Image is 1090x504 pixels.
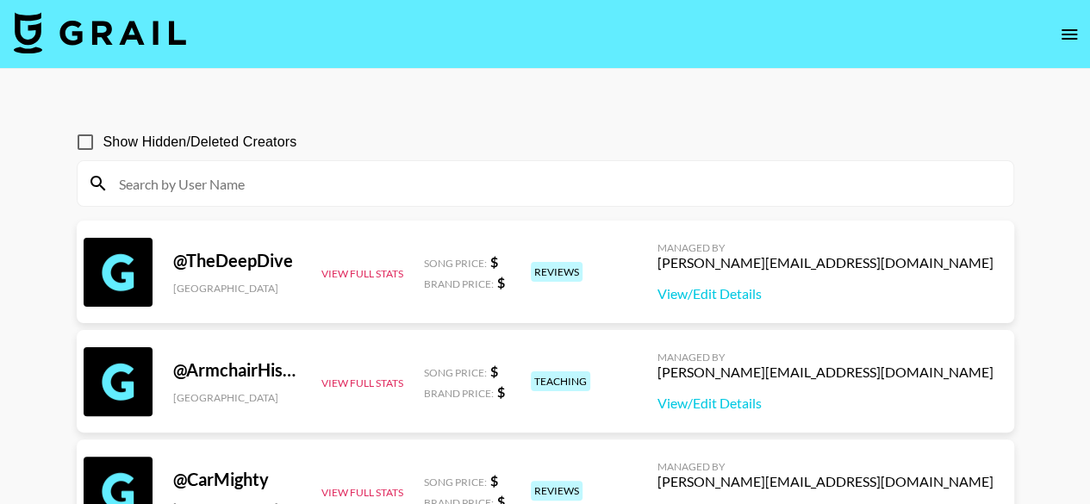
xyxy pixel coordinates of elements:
div: @ ArmchairHistorian [173,359,301,381]
span: Brand Price: [424,277,494,290]
span: Song Price: [424,257,487,270]
div: [GEOGRAPHIC_DATA] [173,391,301,404]
button: open drawer [1052,17,1087,52]
div: @ TheDeepDive [173,250,301,271]
div: Managed By [657,351,993,364]
span: Brand Price: [424,387,494,400]
strong: $ [490,472,498,488]
div: Managed By [657,241,993,254]
button: View Full Stats [321,486,403,499]
span: Song Price: [424,476,487,488]
a: View/Edit Details [657,285,993,302]
div: [PERSON_NAME][EMAIL_ADDRESS][DOMAIN_NAME] [657,473,993,490]
a: View/Edit Details [657,395,993,412]
img: Grail Talent [14,12,186,53]
strong: $ [490,253,498,270]
div: [PERSON_NAME][EMAIL_ADDRESS][DOMAIN_NAME] [657,364,993,381]
input: Search by User Name [109,170,1003,197]
span: Show Hidden/Deleted Creators [103,132,297,152]
button: View Full Stats [321,376,403,389]
div: reviews [531,481,582,501]
div: [PERSON_NAME][EMAIL_ADDRESS][DOMAIN_NAME] [657,254,993,271]
strong: $ [497,274,505,290]
div: [GEOGRAPHIC_DATA] [173,282,301,295]
div: Managed By [657,460,993,473]
div: @ CarMighty [173,469,301,490]
div: teaching [531,371,590,391]
div: reviews [531,262,582,282]
span: Song Price: [424,366,487,379]
strong: $ [497,383,505,400]
button: View Full Stats [321,267,403,280]
strong: $ [490,363,498,379]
